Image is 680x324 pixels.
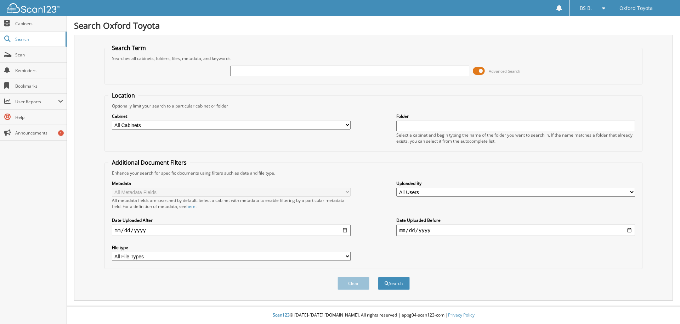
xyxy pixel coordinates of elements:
[15,36,62,42] span: Search
[273,312,290,318] span: Scan123
[396,217,635,223] label: Date Uploaded Before
[15,114,63,120] span: Help
[74,20,673,31] h1: Search Oxford Toyota
[112,245,351,251] label: File type
[112,217,351,223] label: Date Uploaded After
[396,180,635,186] label: Uploaded By
[186,203,195,209] a: here
[58,130,64,136] div: 1
[619,6,653,10] span: Oxford Toyota
[108,55,639,61] div: Searches all cabinets, folders, files, metadata, and keywords
[396,113,635,119] label: Folder
[108,170,639,176] div: Enhance your search for specific documents using filters such as date and file type.
[67,307,680,324] div: © [DATE]-[DATE] [DOMAIN_NAME]. All rights reserved | appg04-scan123-com |
[15,67,63,73] span: Reminders
[580,6,592,10] span: BS B.
[15,83,63,89] span: Bookmarks
[112,225,351,236] input: start
[378,277,410,290] button: Search
[7,3,60,13] img: scan123-logo-white.svg
[15,21,63,27] span: Cabinets
[15,99,58,105] span: User Reports
[448,312,475,318] a: Privacy Policy
[108,92,138,99] legend: Location
[108,159,190,166] legend: Additional Document Filters
[108,44,149,52] legend: Search Term
[396,225,635,236] input: end
[112,113,351,119] label: Cabinet
[112,180,351,186] label: Metadata
[15,130,63,136] span: Announcements
[15,52,63,58] span: Scan
[489,68,520,74] span: Advanced Search
[338,277,369,290] button: Clear
[396,132,635,144] div: Select a cabinet and begin typing the name of the folder you want to search in. If the name match...
[108,103,639,109] div: Optionally limit your search to a particular cabinet or folder
[112,197,351,209] div: All metadata fields are searched by default. Select a cabinet with metadata to enable filtering b...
